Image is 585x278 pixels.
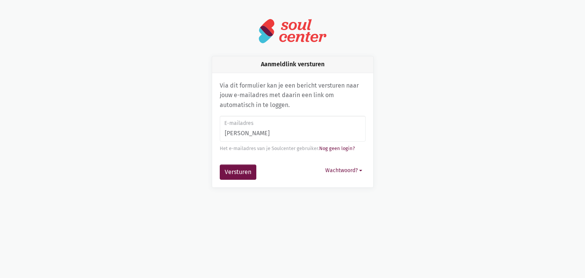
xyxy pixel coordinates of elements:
div: Het e-mailadres van je Soulcenter gebruiker. [220,145,366,152]
div: Aanmeldlink versturen [212,56,373,73]
button: Versturen [220,165,256,180]
label: E-mailadres [224,119,360,128]
p: Via dit formulier kan je een bericht versturen naar jouw e-mailadres met daarin een link om autom... [220,81,366,110]
button: Wachtwoord? [322,165,366,176]
img: logo-soulcenter-full.svg [258,18,327,44]
form: Aanmeldlink versturen [220,116,366,180]
a: Nog geen login? [319,145,355,151]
